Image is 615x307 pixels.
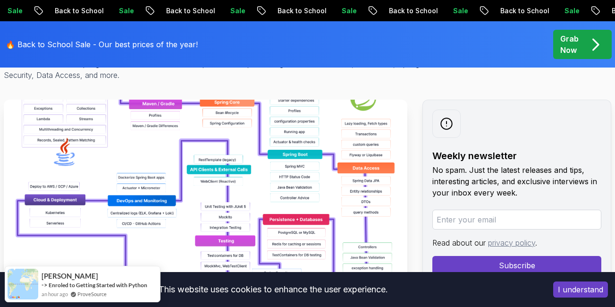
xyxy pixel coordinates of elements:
[6,39,198,50] p: 🔥 Back to School Sale - Our best prices of the year!
[553,281,608,298] button: Accept cookies
[560,33,579,56] p: Grab Now
[77,290,107,298] a: ProveSource
[157,6,221,16] p: Back to School
[491,6,555,16] p: Back to School
[4,58,427,81] p: Learn how to master Spring Boot in [DATE] with this complete roadmap covering Java fundamentals, ...
[432,164,601,198] p: No spam. Just the latest releases and tips, interesting articles, and exclusive interviews in you...
[332,6,362,16] p: Sale
[42,281,48,289] span: ->
[555,6,585,16] p: Sale
[110,6,140,16] p: Sale
[444,6,474,16] p: Sale
[432,149,601,162] h2: Weekly newsletter
[42,290,68,298] span: an hour ago
[8,269,38,299] img: provesource social proof notification image
[432,237,601,248] p: Read about our .
[42,272,98,280] span: [PERSON_NAME]
[488,238,535,247] a: privacy policy
[268,6,332,16] p: Back to School
[221,6,251,16] p: Sale
[49,281,147,289] a: Enroled to Getting Started with Python
[7,279,539,300] div: This website uses cookies to enhance the user experience.
[45,6,110,16] p: Back to School
[432,256,601,275] button: Subscribe
[379,6,444,16] p: Back to School
[432,210,601,230] input: Enter your email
